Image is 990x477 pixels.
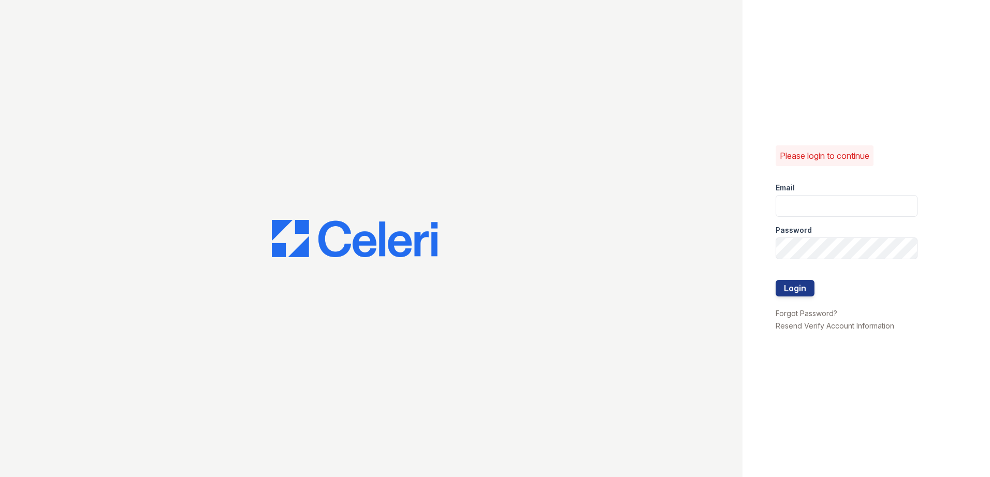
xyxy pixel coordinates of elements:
a: Forgot Password? [776,309,837,318]
label: Email [776,183,795,193]
label: Password [776,225,812,235]
p: Please login to continue [780,150,869,162]
button: Login [776,280,814,296]
a: Resend Verify Account Information [776,321,894,330]
img: CE_Logo_Blue-a8612792a0a2168367f1c8372b55b34899dd931a85d93a1a3d3e32e68fde9ad4.png [272,220,438,257]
